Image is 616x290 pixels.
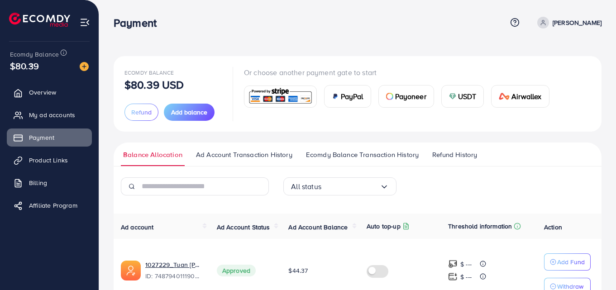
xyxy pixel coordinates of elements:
[217,265,256,276] span: Approved
[7,174,92,192] a: Billing
[544,223,562,232] span: Action
[29,156,68,165] span: Product Links
[145,260,202,281] div: <span class='underline'>1027229_Tuan Hung</span></br>7487940111900934151
[306,150,419,160] span: Ecomdy Balance Transaction History
[164,104,215,121] button: Add balance
[29,110,75,119] span: My ad accounts
[395,91,426,102] span: Payoneer
[114,16,164,29] h3: Payment
[123,150,182,160] span: Balance Allocation
[378,85,434,108] a: cardPayoneer
[460,259,472,270] p: $ ---
[80,62,89,71] img: image
[145,271,202,280] span: ID: 7487940111900934151
[458,91,477,102] span: USDT
[341,91,363,102] span: PayPal
[80,17,90,28] img: menu
[9,13,70,27] img: logo
[321,180,380,194] input: Search for option
[10,50,59,59] span: Ecomdy Balance
[448,221,512,232] p: Threshold information
[217,223,270,232] span: Ad Account Status
[7,106,92,124] a: My ad accounts
[324,85,371,108] a: cardPayPal
[29,201,77,210] span: Affiliate Program
[171,108,207,117] span: Add balance
[196,150,292,160] span: Ad Account Transaction History
[288,223,348,232] span: Ad Account Balance
[432,150,477,160] span: Refund History
[10,59,39,72] span: $80.39
[491,85,549,108] a: cardAirwallex
[283,177,396,195] div: Search for option
[288,266,308,275] span: $44.37
[499,93,510,100] img: card
[291,180,321,194] span: All status
[578,249,609,283] iframe: Chat
[386,93,393,100] img: card
[29,133,54,142] span: Payment
[121,223,154,232] span: Ad account
[29,178,47,187] span: Billing
[7,196,92,214] a: Affiliate Program
[124,79,184,90] p: $80.39 USD
[244,86,317,108] a: card
[7,83,92,101] a: Overview
[121,261,141,280] img: ic-ads-acc.e4c84228.svg
[7,151,92,169] a: Product Links
[244,67,557,78] p: Or choose another payment gate to start
[544,253,591,271] button: Add Fund
[511,91,541,102] span: Airwallex
[553,17,602,28] p: [PERSON_NAME]
[7,128,92,147] a: Payment
[124,69,174,76] span: Ecomdy Balance
[557,257,585,267] p: Add Fund
[145,260,202,269] a: 1027229_Tuan [PERSON_NAME]
[460,271,472,282] p: $ ---
[367,221,401,232] p: Auto top-up
[124,104,158,121] button: Refund
[448,272,458,281] img: top-up amount
[441,85,484,108] a: cardUSDT
[247,87,314,106] img: card
[332,93,339,100] img: card
[449,93,456,100] img: card
[448,259,458,269] img: top-up amount
[29,88,56,97] span: Overview
[534,17,602,29] a: [PERSON_NAME]
[131,108,152,117] span: Refund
